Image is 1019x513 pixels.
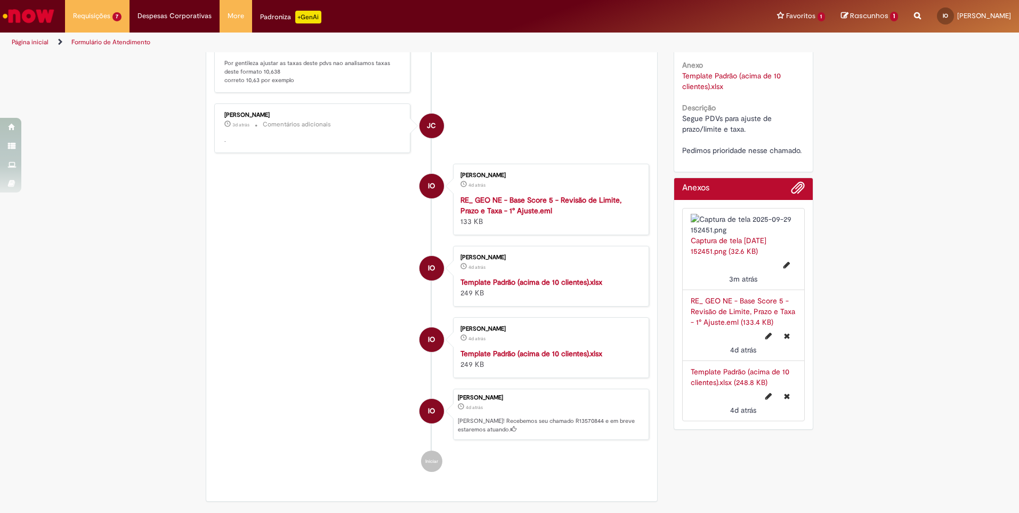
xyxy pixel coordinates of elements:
ul: Trilhas de página [8,33,672,52]
div: [PERSON_NAME] [458,395,643,401]
span: 3m atrás [729,274,757,284]
time: 26/09/2025 14:29:26 [730,345,756,355]
div: 249 KB [460,348,638,370]
button: Editar nome de arquivo Template Padrão (acima de 10 clientes).xlsx [759,388,778,405]
span: JC [427,113,436,139]
span: 1 [890,12,898,21]
span: [PERSON_NAME] [957,11,1011,20]
small: Comentários adicionais [263,120,331,129]
p: +GenAi [295,11,321,23]
span: IO [428,398,435,424]
a: Formulário de Atendimento [71,38,150,46]
span: Favoritos [786,11,815,21]
b: Anexo [682,60,703,70]
span: IO [428,327,435,352]
span: Rascunhos [850,11,888,21]
p: . [224,136,402,145]
a: Página inicial [12,38,48,46]
span: 4d atrás [468,264,486,270]
span: IO [428,173,435,199]
a: Template Padrão (acima de 10 clientes).xlsx [460,277,602,287]
p: [PERSON_NAME], boa tarde Por gentileza ajustar as taxas deste pdvs nao analisamos taxas deste for... [224,43,402,85]
div: Italoelmo OliveiraCavalcanteJunior [419,174,444,198]
time: 26/09/2025 14:29:57 [466,404,483,411]
span: 3d atrás [232,122,249,128]
span: Despesas Corporativas [138,11,212,21]
span: 4d atrás [468,335,486,342]
a: RE_ GEO NE - Base Score 5 - Revisão de Limite, Prazo e Taxa - 1° Ajuste.eml [460,195,621,215]
a: Rascunhos [841,11,898,21]
span: Requisições [73,11,110,21]
span: 4d atrás [730,345,756,355]
a: RE_ GEO NE - Base Score 5 - Revisão de Limite, Prazo e Taxa - 1° Ajuste.eml (133.4 KB) [691,296,795,327]
time: 29/09/2025 15:25:03 [729,274,757,284]
span: Segue PDVs para ajuste de prazo/limite e taxa. Pedimos prioridade nesse chamado. [682,114,802,155]
div: Padroniza [260,11,321,23]
a: Template Padrão (acima de 10 clientes).xlsx [460,349,602,358]
time: 26/09/2025 14:28:07 [468,335,486,342]
button: Editar nome de arquivo RE_ GEO NE - Base Score 5 - Revisão de Limite, Prazo e Taxa - 1° Ajuste.eml [759,327,778,344]
img: Captura de tela 2025-09-29 152451.png [691,214,797,235]
div: Italoelmo OliveiraCavalcanteJunior [419,399,444,423]
span: 4d atrás [468,182,486,188]
time: 26/09/2025 14:28:07 [730,405,756,415]
div: [PERSON_NAME] [460,172,638,179]
span: 4d atrás [730,405,756,415]
time: 27/09/2025 10:23:44 [232,122,249,128]
span: 1 [818,12,826,21]
button: Excluir Template Padrão (acima de 10 clientes).xlsx [778,388,796,405]
b: Descrição [682,103,716,113]
h2: Anexos [682,183,709,193]
a: Template Padrão (acima de 10 clientes).xlsx (248.8 KB) [691,367,789,387]
span: More [228,11,244,21]
span: IO [943,12,948,19]
div: 249 KB [460,277,638,298]
button: Excluir RE_ GEO NE - Base Score 5 - Revisão de Limite, Prazo e Taxa - 1° Ajuste.eml [778,327,796,344]
time: 26/09/2025 14:28:20 [468,264,486,270]
img: ServiceNow [1,5,56,27]
div: [PERSON_NAME] [460,254,638,261]
div: Italoelmo OliveiraCavalcanteJunior [419,256,444,280]
li: Italoelmo OliveiraCavalcanteJunior [214,389,649,440]
div: Italoelmo OliveiraCavalcanteJunior [419,327,444,352]
span: IO [428,255,435,281]
p: [PERSON_NAME]! Recebemos seu chamado R13570844 e em breve estaremos atuando. [458,417,643,434]
div: [PERSON_NAME] [460,326,638,332]
a: Captura de tela [DATE] 152451.png (32.6 KB) [691,236,766,256]
time: 26/09/2025 14:29:26 [468,182,486,188]
div: 133 KB [460,195,638,227]
span: 7 [112,12,122,21]
span: 4d atrás [466,404,483,411]
button: Editar nome de arquivo Captura de tela 2025-09-29 152451.png [777,256,796,274]
div: Jonas Correia [419,114,444,138]
a: Download de Template Padrão (acima de 10 clientes).xlsx [682,71,783,91]
button: Adicionar anexos [791,181,805,200]
div: [PERSON_NAME] [224,112,402,118]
